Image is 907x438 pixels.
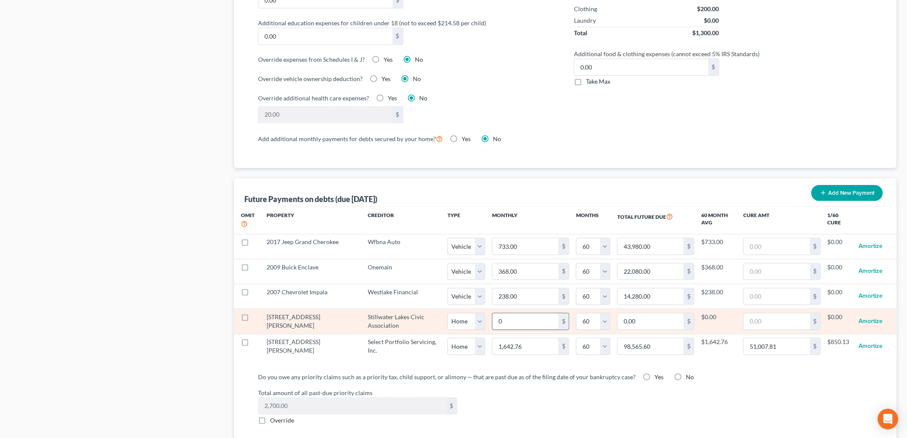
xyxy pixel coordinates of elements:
[258,373,636,382] label: Do you owe any priority claims such as a priority tax, child support, or alimony ─ that are past ...
[859,238,883,255] button: Amortize
[493,314,559,330] input: 0.00
[701,259,736,284] td: $368.00
[618,314,684,330] input: 0.00
[361,309,447,334] td: Stillwater Lakes Civic Association
[610,207,701,234] th: Total Future Due
[618,264,684,280] input: 0.00
[744,264,810,280] input: 0.00
[828,309,852,334] td: $0.00
[736,207,827,234] th: Cure Amt
[618,239,684,255] input: 0.00
[559,264,569,280] div: $
[686,374,694,381] span: No
[811,185,883,201] button: Add New Payment
[828,284,852,309] td: $0.00
[258,398,447,414] input: 0.00
[493,136,501,143] span: No
[859,288,883,305] button: Amortize
[859,338,883,355] button: Amortize
[744,289,810,305] input: 0.00
[859,313,883,330] button: Amortize
[810,264,820,280] div: $
[574,29,587,38] div: Total
[388,95,397,102] span: Yes
[244,194,377,205] div: Future Payments on debts (due [DATE])
[415,56,423,63] span: No
[260,284,361,309] td: 2007 Chevrolet Impala
[419,95,427,102] span: No
[493,289,559,305] input: 0.00
[878,409,898,429] div: Open Intercom Messenger
[701,234,736,259] td: $733.00
[384,56,393,63] span: Yes
[744,314,810,330] input: 0.00
[828,259,852,284] td: $0.00
[393,107,403,123] div: $
[701,207,736,234] th: 60 Month Avg
[684,239,694,255] div: $
[361,207,447,234] th: Creditor
[258,55,365,64] label: Override expenses from Schedules I & J?
[701,309,736,334] td: $0.00
[254,19,561,28] label: Additional education expenses for children under 18 (not to exceed $214.58 per child)
[258,134,443,144] label: Add additional monthly payments for debts secured by your home?
[493,338,559,355] input: 0.00
[260,234,361,259] td: 2017 Jeep Grand Cherokee
[260,259,361,284] td: 2009 Buick Enclave
[828,207,852,234] th: 1/60 Cure
[493,264,559,280] input: 0.00
[701,334,736,359] td: $1,642.76
[413,76,421,83] span: No
[574,17,596,25] div: Laundry
[559,289,569,305] div: $
[701,284,736,309] td: $238.00
[361,259,447,284] td: Onemain
[574,59,709,76] input: 0.00
[234,207,260,234] th: Omit
[684,264,694,280] div: $
[576,207,610,234] th: Months
[559,338,569,355] div: $
[810,239,820,255] div: $
[254,389,877,398] label: Total amount of all past-due priority claims
[618,338,684,355] input: 0.00
[570,50,877,59] label: Additional food & clothing expenses (cannot exceed 5% IRS Standards)
[270,417,294,424] span: Override
[859,263,883,281] button: Amortize
[393,28,403,45] div: $
[586,78,610,85] span: Take Max
[655,374,664,381] span: Yes
[361,284,447,309] td: Westlake Financial
[447,207,485,234] th: Type
[260,309,361,334] td: [STREET_ADDRESS][PERSON_NAME]
[559,314,569,330] div: $
[462,136,471,143] span: Yes
[447,398,457,414] div: $
[258,94,369,103] label: Override additional health care expenses?
[260,334,361,359] td: [STREET_ADDRESS][PERSON_NAME]
[559,239,569,255] div: $
[810,289,820,305] div: $
[574,5,597,13] div: Clothing
[258,28,393,45] input: 0.00
[381,76,390,83] span: Yes
[361,234,447,259] td: Wfbna Auto
[684,314,694,330] div: $
[618,289,684,305] input: 0.00
[744,239,810,255] input: 0.00
[828,234,852,259] td: $0.00
[810,314,820,330] div: $
[485,207,576,234] th: Monthly
[258,107,393,123] input: 0.00
[697,5,719,13] div: $200.00
[260,207,361,234] th: Property
[744,338,810,355] input: 0.00
[704,17,719,25] div: $0.00
[828,334,852,359] td: $850.13
[810,338,820,355] div: $
[493,239,559,255] input: 0.00
[361,334,447,359] td: Select Portfolio Servicing, Inc.
[258,75,363,84] label: Override vehicle ownership deduction?
[693,29,719,38] div: $1,300.00
[684,338,694,355] div: $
